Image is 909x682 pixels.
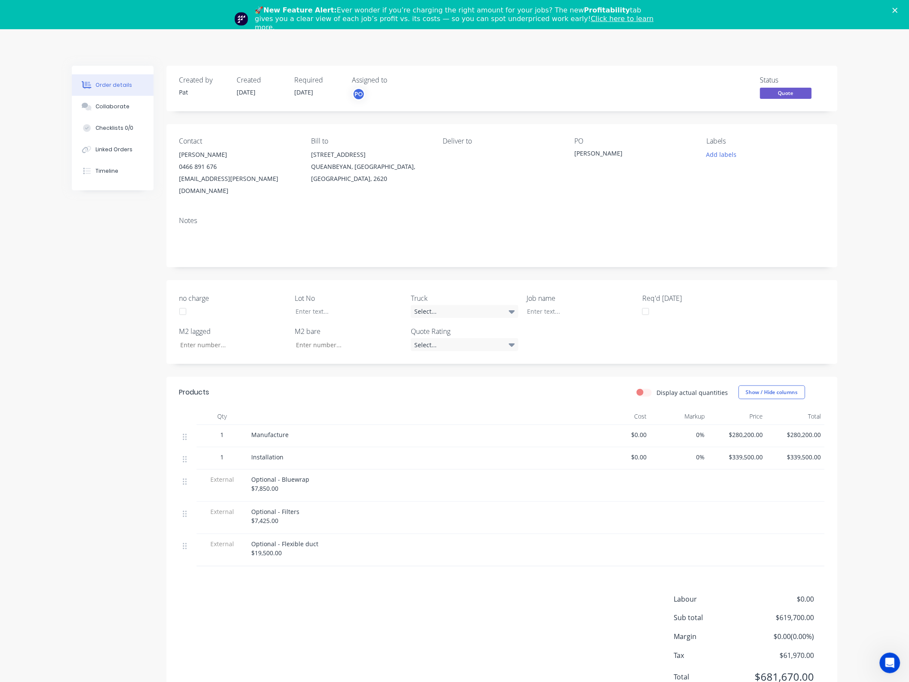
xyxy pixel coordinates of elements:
span: Tax [674,651,751,661]
div: PO [575,137,693,145]
span: Margin [674,632,751,642]
button: Collaborate [72,96,154,117]
div: Assigned to [352,76,438,84]
div: Deliver to [443,137,561,145]
span: Manufacture [252,431,289,439]
button: Timeline [72,160,154,182]
span: Sub total [674,613,751,623]
button: Quote [760,88,812,101]
span: External [200,539,245,548]
span: 1 [221,430,224,439]
span: Optional - Filters $7,425.00 [252,508,300,525]
span: $280,200.00 [712,430,763,439]
label: M2 bare [295,326,403,336]
span: Labour [674,594,751,604]
span: 0% [654,430,705,439]
div: Created [237,76,284,84]
label: Quote Rating [411,326,518,336]
input: Enter number... [173,338,287,351]
div: Markup [650,408,709,425]
label: Lot No [295,293,403,303]
div: [PERSON_NAME] [179,149,297,161]
a: Click here to learn more. [255,15,654,31]
span: External [200,475,245,484]
div: Pat [179,88,227,97]
div: QUEANBEYAN, [GEOGRAPHIC_DATA], [GEOGRAPHIC_DATA], 2620 [311,161,429,185]
div: Select... [411,338,518,351]
b: Profitability [584,6,630,14]
span: $0.00 [750,594,814,604]
button: PO [352,88,365,101]
span: $0.00 [596,453,647,462]
span: $339,500.00 [712,453,763,462]
div: Status [760,76,825,84]
div: Order details [96,81,132,89]
span: $0.00 [596,430,647,439]
div: Select... [411,305,518,318]
div: Close [893,8,901,13]
button: Add labels [702,149,741,160]
label: Job name [527,293,634,303]
div: [PERSON_NAME]0466 891 676[EMAIL_ADDRESS][PERSON_NAME][DOMAIN_NAME] [179,149,297,197]
div: Price [709,408,767,425]
div: [STREET_ADDRESS] [311,149,429,161]
label: no charge [179,293,287,303]
div: [PERSON_NAME] [575,149,682,161]
div: [EMAIL_ADDRESS][PERSON_NAME][DOMAIN_NAME] [179,173,297,197]
img: Profile image for Team [234,12,248,26]
b: New Feature Alert: [264,6,337,14]
div: Created by [179,76,227,84]
div: [STREET_ADDRESS]QUEANBEYAN, [GEOGRAPHIC_DATA], [GEOGRAPHIC_DATA], 2620 [311,149,429,185]
label: M2 lagged [179,326,287,336]
span: [DATE] [237,88,256,96]
span: $61,970.00 [750,651,814,661]
div: Notes [179,217,825,225]
span: $0.00 ( 0.00 %) [750,632,814,642]
span: 1 [221,453,224,462]
span: External [200,507,245,516]
input: Enter number... [289,338,402,351]
span: Optional - Flexible duct $19,500.00 [252,540,319,557]
div: Checklists 0/0 [96,124,133,132]
span: Optional - Bluewrap $7,850.00 [252,475,310,492]
div: 0466 891 676 [179,161,297,173]
iframe: Intercom live chat [880,653,900,673]
span: $280,200.00 [770,430,821,439]
div: Bill to [311,137,429,145]
span: Quote [760,88,812,98]
div: 🚀 Ever wonder if you’re charging the right amount for your jobs? The new tab gives you a clear vi... [255,6,661,32]
span: $339,500.00 [770,453,821,462]
span: [DATE] [295,88,314,96]
label: Display actual quantities [657,388,728,397]
div: Cost [592,408,650,425]
div: Collaborate [96,103,129,110]
div: Qty [197,408,248,425]
div: Total [767,408,825,425]
div: Labels [706,137,824,145]
span: 0% [654,453,705,462]
div: Products [179,387,210,398]
div: Contact [179,137,297,145]
button: Order details [72,74,154,96]
div: Timeline [96,167,118,175]
span: $619,700.00 [750,613,814,623]
button: Checklists 0/0 [72,117,154,139]
div: Required [295,76,342,84]
button: Show / Hide columns [739,385,805,399]
span: Installation [252,453,284,461]
button: Linked Orders [72,139,154,160]
label: Req'd [DATE] [642,293,750,303]
label: Truck [411,293,518,303]
div: Linked Orders [96,146,132,153]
